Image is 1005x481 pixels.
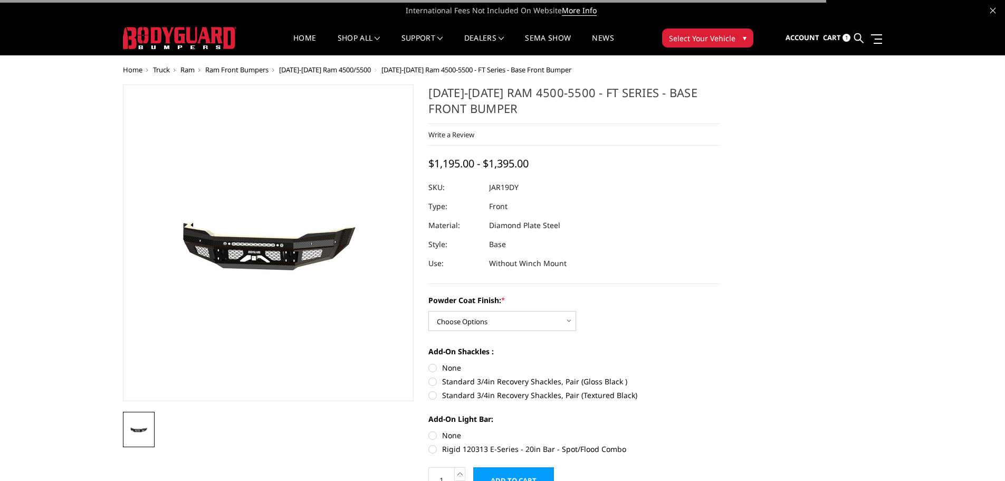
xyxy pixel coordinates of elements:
[592,34,614,55] a: News
[489,178,519,197] dd: JAR19DY
[662,29,753,48] button: Select Your Vehicle
[428,413,720,425] label: Add-On Light Bar:
[525,34,571,55] a: SEMA Show
[489,235,506,254] dd: Base
[381,65,571,74] span: [DATE]-[DATE] Ram 4500-5500 - FT Series - Base Front Bumper
[428,390,720,401] label: Standard 3/4in Recovery Shackles, Pair (Textured Black)
[428,216,481,235] dt: Material:
[464,34,504,55] a: Dealers
[669,33,735,44] span: Select Your Vehicle
[123,27,236,49] img: BODYGUARD BUMPERS
[428,254,481,273] dt: Use:
[786,33,819,42] span: Account
[279,65,371,74] a: [DATE]-[DATE] Ram 4500/5500
[126,423,151,436] img: 2019-2025 Ram 4500-5500 - FT Series - Base Front Bumper
[843,34,850,42] span: 1
[428,197,481,216] dt: Type:
[428,156,529,171] span: $1,195.00 - $1,395.00
[428,178,481,197] dt: SKU:
[428,376,720,387] label: Standard 3/4in Recovery Shackles, Pair (Gloss Black )
[428,362,720,373] label: None
[743,32,746,43] span: ▾
[489,197,508,216] dd: Front
[562,5,597,16] a: More Info
[293,34,316,55] a: Home
[428,444,720,455] label: Rigid 120313 E-Series - 20in Bar - Spot/Flood Combo
[823,24,850,52] a: Cart 1
[428,130,474,139] a: Write a Review
[428,235,481,254] dt: Style:
[401,34,443,55] a: Support
[428,346,720,357] label: Add-On Shackles :
[123,65,142,74] a: Home
[338,34,380,55] a: shop all
[153,65,170,74] a: Truck
[428,430,720,441] label: None
[428,84,720,124] h1: [DATE]-[DATE] Ram 4500-5500 - FT Series - Base Front Bumper
[786,24,819,52] a: Account
[205,65,269,74] a: Ram Front Bumpers
[180,65,195,74] a: Ram
[823,33,841,42] span: Cart
[489,216,560,235] dd: Diamond Plate Steel
[489,254,567,273] dd: Without Winch Mount
[123,84,414,401] a: 2019-2025 Ram 4500-5500 - FT Series - Base Front Bumper
[428,295,720,306] label: Powder Coat Finish:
